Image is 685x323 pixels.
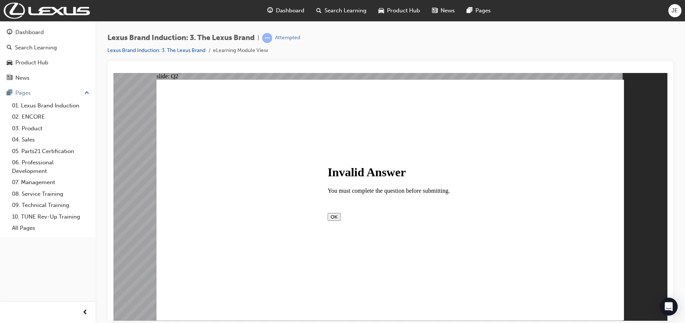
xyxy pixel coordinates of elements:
[310,3,372,18] a: search-iconSearch Learning
[262,33,272,43] span: learningRecordVerb_ATTEMPT-icon
[3,56,92,70] a: Product Hub
[467,6,472,15] span: pages-icon
[3,25,92,39] a: Dashboard
[441,6,455,15] span: News
[3,86,92,100] button: Pages
[9,146,92,157] a: 05. Parts21 Certification
[84,88,89,98] span: up-icon
[9,222,92,234] a: All Pages
[316,6,322,15] span: search-icon
[3,24,92,86] button: DashboardSearch LearningProduct HubNews
[7,90,12,97] span: pages-icon
[7,75,12,82] span: news-icon
[258,34,259,42] span: |
[9,134,92,146] a: 04. Sales
[9,199,92,211] a: 09. Technical Training
[4,3,90,19] img: Trak
[475,6,491,15] span: Pages
[9,211,92,223] a: 10. TUNE Rev-Up Training
[660,298,678,316] div: Open Intercom Messenger
[9,100,92,112] a: 01. Lexus Brand Induction
[276,6,304,15] span: Dashboard
[7,45,12,51] span: search-icon
[15,74,30,82] div: News
[432,6,438,15] span: news-icon
[107,34,255,42] span: Lexus Brand Induction: 3. The Lexus Brand
[9,123,92,134] a: 03. Product
[3,71,92,85] a: News
[82,308,88,317] span: prev-icon
[213,46,268,55] li: eLearning Module View
[267,6,273,15] span: guage-icon
[15,28,44,37] div: Dashboard
[9,188,92,200] a: 08. Service Training
[3,41,92,55] a: Search Learning
[461,3,497,18] a: pages-iconPages
[15,89,31,97] div: Pages
[7,29,12,36] span: guage-icon
[275,34,300,42] div: Attempted
[261,3,310,18] a: guage-iconDashboard
[107,47,206,54] a: Lexus Brand Induction: 3. The Lexus Brand
[9,177,92,188] a: 07. Management
[15,43,57,52] div: Search Learning
[9,111,92,123] a: 02. ENCORE
[15,58,48,67] div: Product Hub
[7,60,12,66] span: car-icon
[325,6,366,15] span: Search Learning
[387,6,420,15] span: Product Hub
[9,157,92,177] a: 06. Professional Development
[426,3,461,18] a: news-iconNews
[372,3,426,18] a: car-iconProduct Hub
[378,6,384,15] span: car-icon
[668,4,681,17] button: JE
[672,6,678,15] span: JE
